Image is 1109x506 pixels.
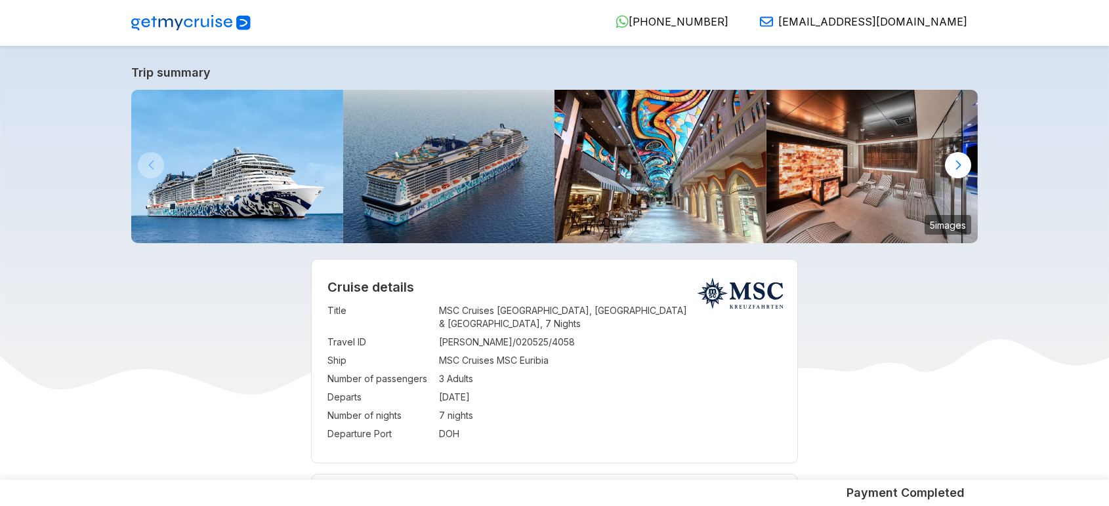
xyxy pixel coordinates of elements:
td: Departs [327,388,432,406]
td: MSC Cruises [GEOGRAPHIC_DATA], [GEOGRAPHIC_DATA] & [GEOGRAPHIC_DATA], 7 Nights [439,302,782,333]
td: : [432,333,439,351]
td: Title [327,302,432,333]
td: Number of passengers [327,370,432,388]
span: [EMAIL_ADDRESS][DOMAIN_NAME] [778,15,967,28]
td: DOH [439,425,782,443]
td: 3 Adults [439,370,782,388]
h2: Cruise details [327,279,782,295]
td: MSC Cruises MSC Euribia [439,351,782,370]
td: [DATE] [439,388,782,406]
td: : [432,302,439,333]
td: 7 nights [439,406,782,425]
td: Ship [327,351,432,370]
td: : [432,406,439,425]
td: : [432,388,439,406]
a: Trip summary [131,66,978,79]
a: [EMAIL_ADDRESS][DOMAIN_NAME] [749,15,967,28]
td: Departure Port [327,425,432,443]
small: 5 images [925,215,971,235]
img: msc-euribia-msc-aurea-spa.jpg [766,90,978,243]
td: : [432,370,439,388]
td: Number of nights [327,406,432,425]
a: [PHONE_NUMBER] [605,15,728,28]
td: Travel ID [327,333,432,351]
img: Email [760,15,773,28]
img: b9ac817bb67756416f3ab6da6968c64a.jpeg [343,90,555,243]
td: : [432,425,439,443]
img: msc-euribia-galleria.jpg [554,90,766,243]
span: [PHONE_NUMBER] [629,15,728,28]
h5: Payment Completed [847,485,965,501]
td: [PERSON_NAME]/020525/4058 [439,333,782,351]
td: : [432,351,439,370]
img: 3.-MSC-EURIBIA.jpg [131,90,343,243]
img: WhatsApp [616,15,629,28]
